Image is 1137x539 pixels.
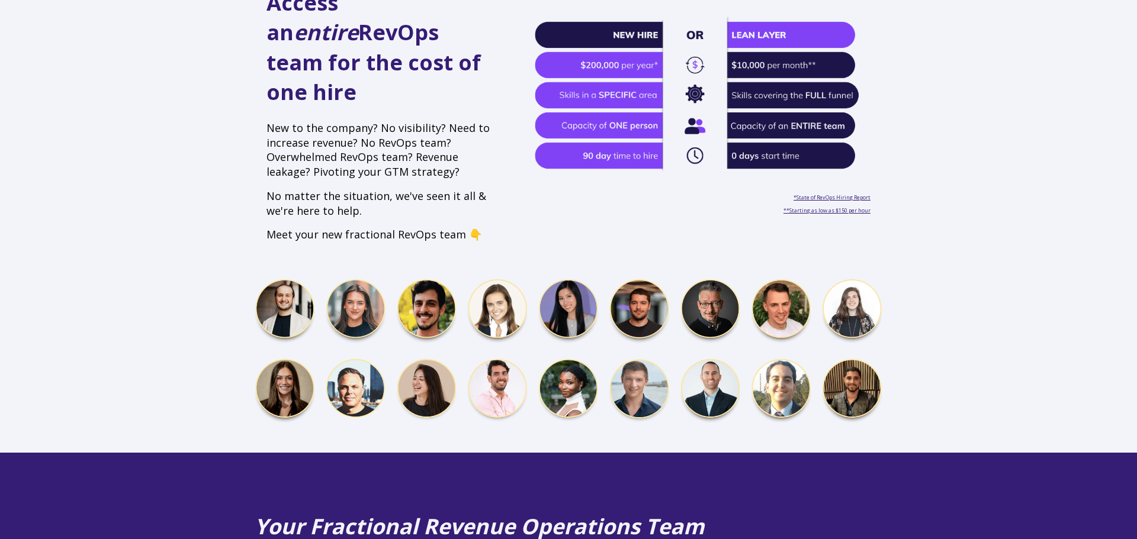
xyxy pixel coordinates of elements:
em: entire [294,18,358,47]
p: No matter the situation, we've seen it all & we're here to help. [266,189,495,218]
p: New to the company? No visibility? Need to increase revenue? No RevOps team? Overwhelmed RevOps t... [266,121,495,179]
img: Fractional RevOps Team [255,279,882,425]
img: Revenue Operations Fractional Services side by side Comparison hiring internally vs us [535,15,871,173]
p: Meet your new fractional RevOps team 👇 [266,227,495,242]
a: *State of RevOps Hiring Report [794,193,871,201]
a: **Starting as low as $150 per hour [783,206,871,214]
